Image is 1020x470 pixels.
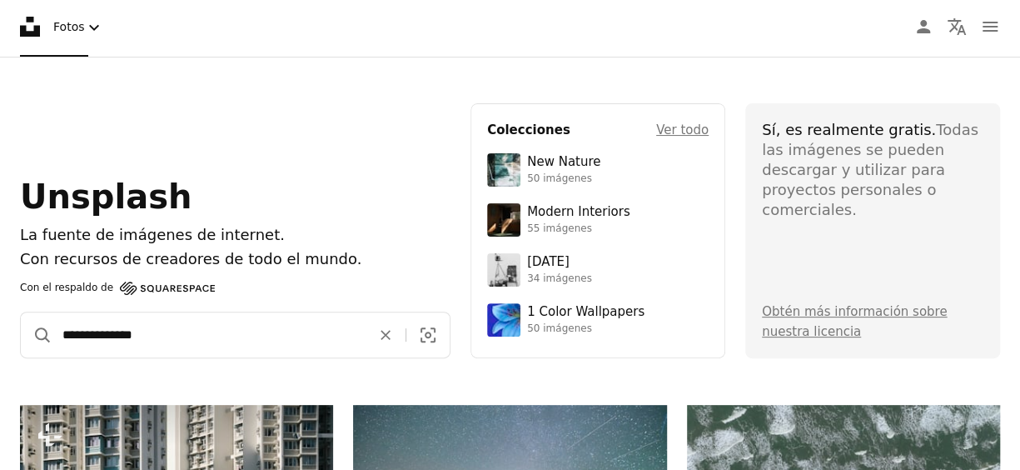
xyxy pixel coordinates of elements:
[47,10,111,44] button: Seleccionar tipo de material
[762,120,983,220] div: Todas las imágenes se pueden descargar y utilizar para proyectos personales o comerciales.
[487,153,520,187] img: premium_photo-1755037089989-422ee333aef9
[487,153,709,187] a: New Nature50 imágenes
[406,312,450,357] button: Búsqueda visual
[487,203,520,237] img: premium_photo-1747189286942-bc91257a2e39
[527,322,644,336] div: 50 imágenes
[487,203,709,237] a: Modern Interiors55 imágenes
[487,303,520,337] img: premium_photo-1688045582333-c8b6961773e0
[527,254,592,271] div: [DATE]
[20,247,450,272] p: Con recursos de creadores de todo el mundo.
[487,253,520,287] img: photo-1682590564399-95f0109652fe
[656,120,709,140] a: Ver todo
[20,278,215,298] a: Con el respaldo de
[527,304,644,321] div: 1 Color Wallpapers
[20,17,40,37] a: Inicio — Unsplash
[20,177,192,216] span: Unsplash
[527,172,600,186] div: 50 imágenes
[762,121,936,138] span: Sí, es realmente gratis.
[21,312,52,357] button: Buscar en Unsplash
[940,10,973,43] button: Idioma
[907,10,940,43] a: Iniciar sesión / Registrarse
[487,303,709,337] a: 1 Color Wallpapers50 imágenes
[527,222,630,236] div: 55 imágenes
[527,204,630,221] div: Modern Interiors
[762,304,947,339] a: Obtén más información sobre nuestra licencia
[973,10,1007,43] button: Menú
[527,154,600,171] div: New Nature
[20,312,450,358] form: Encuentra imágenes en todo el sitio
[487,253,709,287] a: [DATE]34 imágenes
[487,120,570,140] h4: Colecciones
[366,312,406,357] button: Borrar
[527,272,592,286] div: 34 imágenes
[20,223,450,247] h1: La fuente de imágenes de internet.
